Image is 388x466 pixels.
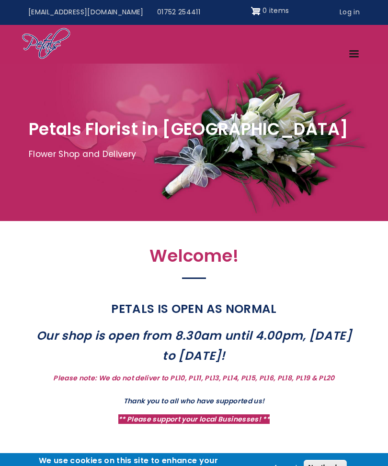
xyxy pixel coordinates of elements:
strong: ** Please support your local Businesses! ** [118,414,270,424]
span: 0 items [262,6,289,15]
span: Petals Florist in [GEOGRAPHIC_DATA] [29,117,348,141]
strong: Thank you to all who have supported us! [124,396,265,406]
a: 01752 254411 [150,3,207,22]
img: Shopping cart [251,3,261,19]
h2: Welcome! [29,246,359,271]
p: Flower Shop and Delivery [29,147,359,162]
strong: PETALS IS OPEN AS NORMAL [111,300,276,317]
strong: Our shop is open from 8.30am until 4.00pm, [DATE] to [DATE]! [36,327,352,364]
a: Shopping cart 0 items [251,3,289,19]
img: Home [22,27,71,61]
a: Log in [333,3,366,22]
a: [EMAIL_ADDRESS][DOMAIN_NAME] [22,3,150,22]
strong: Please note: We do not deliver to PL10, PL11, PL13, PL14, PL15, PL16, PL18, PL19 & PL20 [53,373,334,383]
